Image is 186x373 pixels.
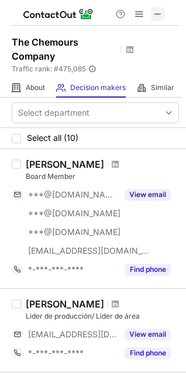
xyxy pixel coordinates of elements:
div: Líder de producción/ Líder de área [26,311,179,322]
span: About [26,83,45,92]
button: Reveal Button [125,347,171,359]
h1: The Chemours Company [12,35,117,63]
span: ***@[DOMAIN_NAME] [28,208,120,219]
span: Traffic rank: # 475,085 [12,65,86,73]
span: ***@[DOMAIN_NAME] [28,189,118,200]
button: Reveal Button [125,329,171,340]
img: ContactOut v5.3.10 [23,7,94,21]
button: Reveal Button [125,189,171,201]
div: [PERSON_NAME] [26,298,104,310]
span: Decision makers [70,83,126,92]
span: ***@[DOMAIN_NAME] [28,227,120,237]
span: Similar [151,83,174,92]
div: [PERSON_NAME] [26,158,104,170]
div: Board Member [26,171,179,182]
div: Select department [18,107,89,119]
span: [EMAIL_ADDRESS][DOMAIN_NAME] [28,246,150,256]
span: Select all (10) [27,133,78,143]
button: Reveal Button [125,264,171,275]
span: [EMAIL_ADDRESS][DOMAIN_NAME] [28,329,118,340]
